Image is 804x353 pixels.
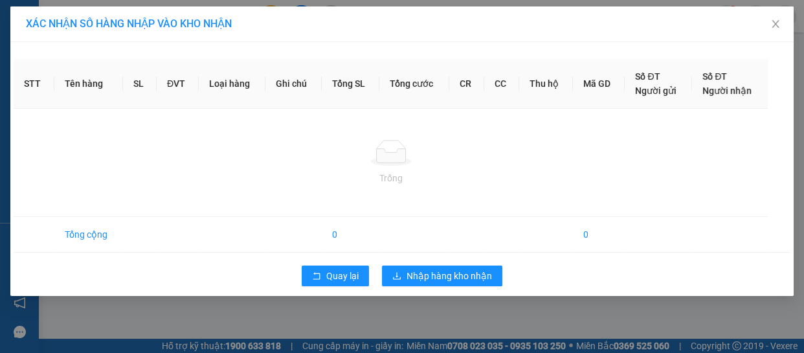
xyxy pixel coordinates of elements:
span: Nhập hàng kho nhận [407,269,492,283]
span: XÁC NHẬN SỐ HÀNG NHẬP VÀO KHO NHẬN [26,17,232,30]
button: downloadNhập hàng kho nhận [382,266,502,286]
div: Trống [24,171,757,185]
th: CC [484,59,519,109]
th: SL [123,59,157,109]
th: CR [449,59,484,109]
span: Số ĐT [635,71,660,82]
button: rollbackQuay lại [302,266,369,286]
th: Thu hộ [519,59,573,109]
span: Người nhận [702,85,752,96]
span: Người gửi [635,85,676,96]
th: Tên hàng [54,59,123,109]
th: Ghi chú [265,59,322,109]
span: close [770,19,781,29]
span: download [392,271,401,282]
th: Tổng SL [322,59,380,109]
span: rollback [312,271,321,282]
td: 0 [573,217,625,253]
th: ĐVT [157,59,199,109]
th: STT [14,59,54,109]
th: Loại hàng [199,59,265,109]
th: Tổng cước [379,59,449,109]
span: Quay lại [326,269,359,283]
td: Tổng cộng [54,217,123,253]
td: 0 [322,217,380,253]
button: Close [757,6,794,43]
span: Số ĐT [702,71,727,82]
th: Mã GD [573,59,625,109]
